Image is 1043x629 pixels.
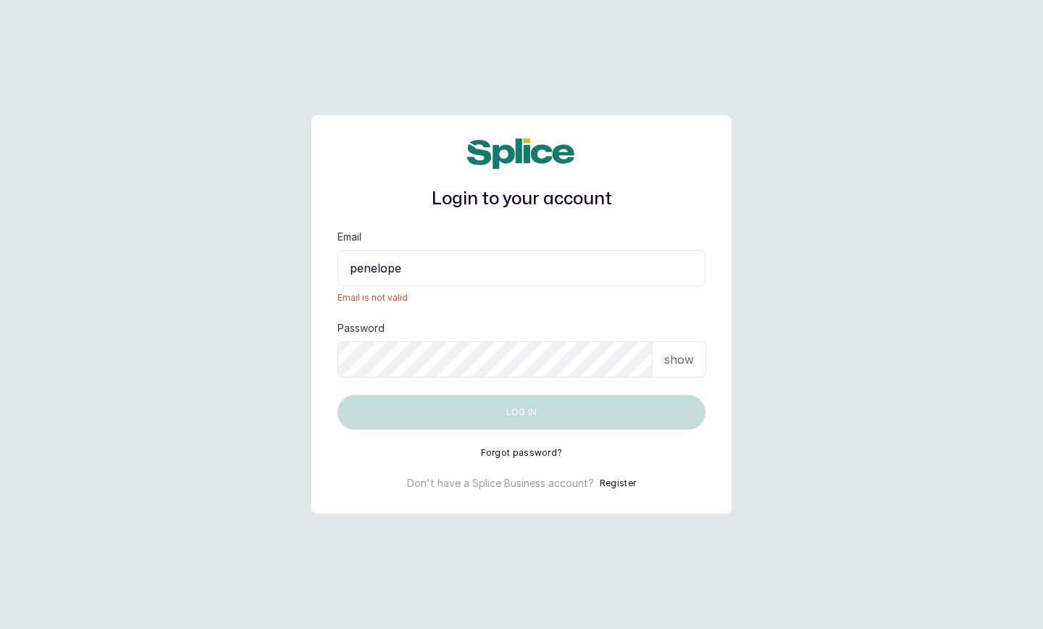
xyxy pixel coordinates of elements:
[338,292,705,304] span: Email is not valid
[338,321,385,336] label: Password
[407,476,594,491] p: Don't have a Splice Business account?
[338,230,361,244] label: Email
[338,250,705,286] input: email@acme.com
[600,476,636,491] button: Register
[338,395,705,430] button: Log in
[481,447,563,459] button: Forgot password?
[664,351,694,368] p: show
[338,186,705,212] h1: Login to your account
